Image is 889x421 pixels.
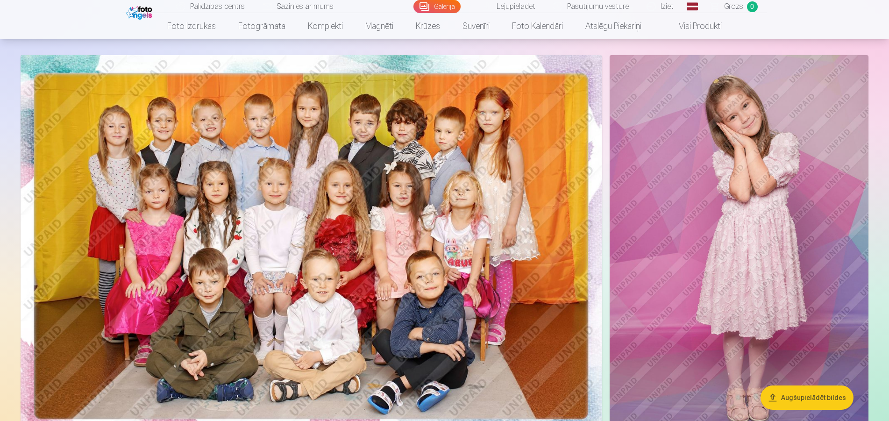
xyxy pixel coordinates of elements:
a: Visi produkti [653,13,733,39]
a: Fotogrāmata [227,13,297,39]
a: Foto kalendāri [501,13,574,39]
a: Foto izdrukas [156,13,227,39]
a: Magnēti [354,13,405,39]
img: /fa1 [126,4,155,20]
a: Suvenīri [451,13,501,39]
button: Augšupielādēt bildes [761,385,853,410]
a: Krūzes [405,13,451,39]
a: Komplekti [297,13,354,39]
a: Atslēgu piekariņi [574,13,653,39]
span: 0 [747,1,758,12]
span: Grozs [724,1,743,12]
